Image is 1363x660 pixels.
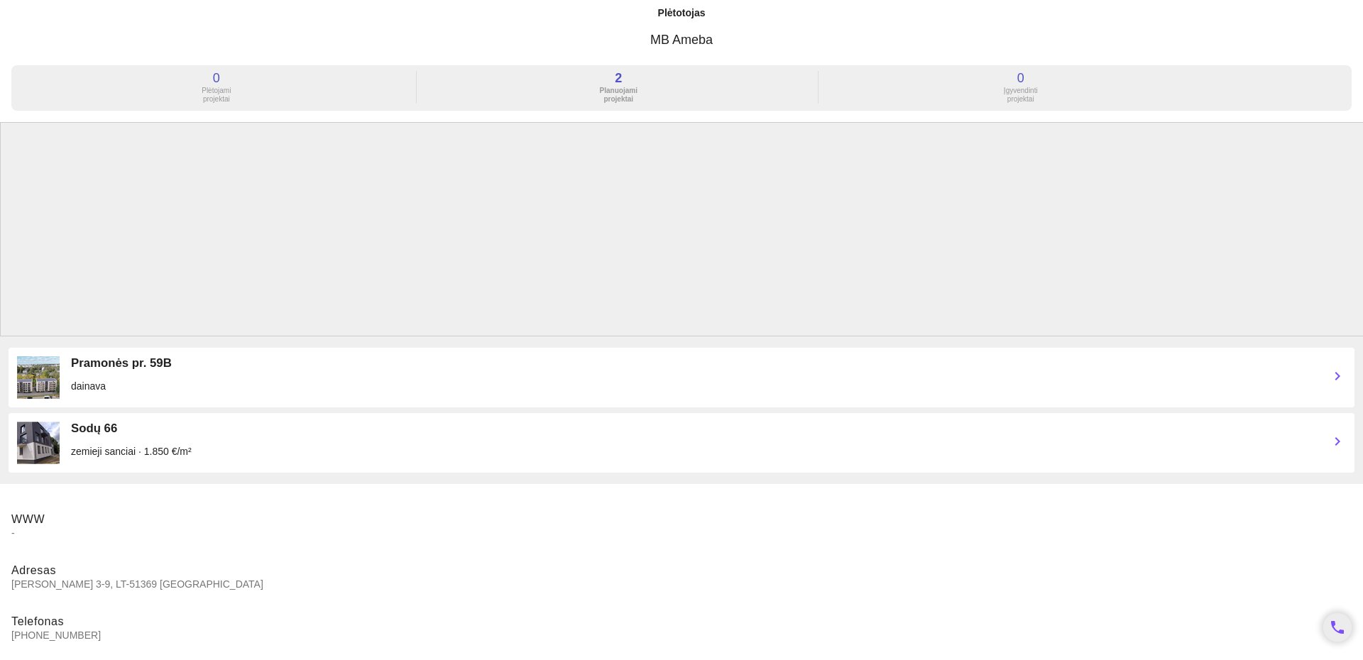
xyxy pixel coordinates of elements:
[1329,433,1346,450] i: chevron_right
[11,527,1352,539] span: -
[821,92,1220,104] a: 0 Įgyvendintiprojektai
[1329,368,1346,385] i: chevron_right
[17,92,419,104] a: 0 Plėtojamiprojektai
[71,422,1318,436] div: Sodų 66
[821,87,1220,104] div: Įgyvendinti projektai
[1329,619,1346,636] i: phone
[1329,375,1346,387] a: chevron_right
[11,564,56,576] span: Adresas
[821,71,1220,85] div: 0
[17,356,60,399] img: 34Ct1vQTtnWqUH6YgwNa.jpg
[71,444,1318,458] div: zemieji sanciai · 1.850 €/m²
[71,379,1318,393] div: dainava
[71,356,1318,370] div: Pramonės pr. 59B
[419,71,818,85] div: 2
[1329,441,1346,452] a: chevron_right
[419,87,818,104] div: Planuojami projektai
[11,513,45,525] span: WWW
[11,629,1312,642] span: [PHONE_NUMBER]
[17,422,60,464] img: Ec9ZtYzCr4.png
[11,26,1352,54] h3: MB Ameba
[11,578,1352,590] span: [PERSON_NAME] 3-9, LT-51369 [GEOGRAPHIC_DATA]
[17,87,416,104] div: Plėtojami projektai
[17,71,416,85] div: 0
[1323,613,1352,642] a: phone
[658,6,706,20] div: Plėtotojas
[419,92,821,104] a: 2 Planuojamiprojektai
[11,615,64,627] span: Telefonas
